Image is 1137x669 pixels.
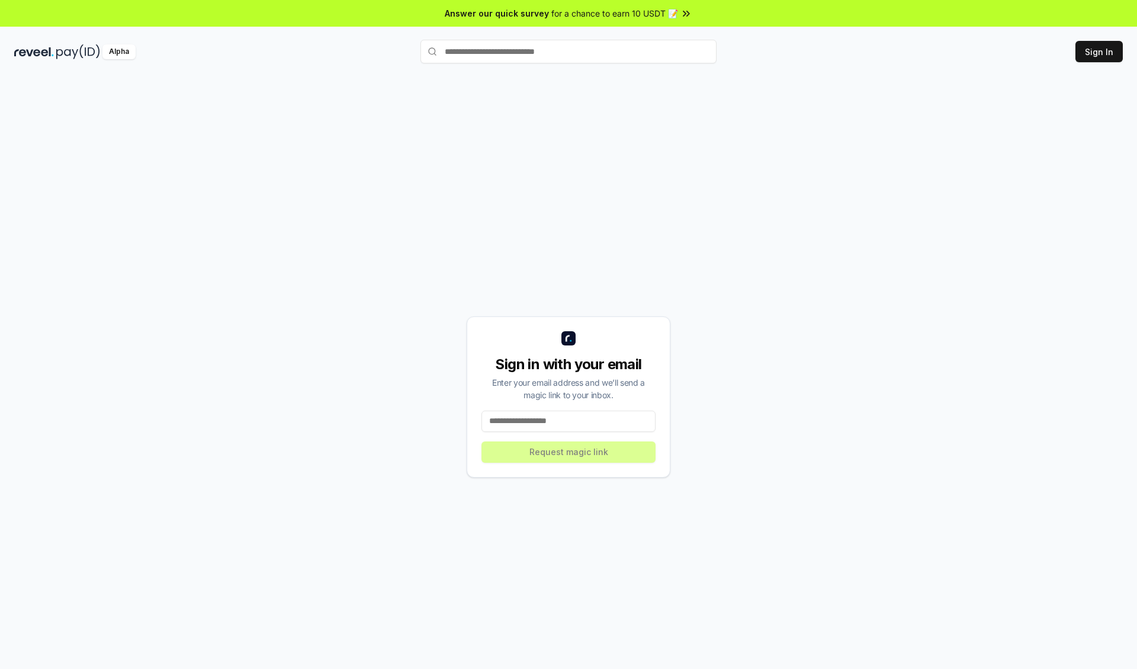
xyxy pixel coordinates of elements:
img: logo_small [561,331,576,345]
div: Enter your email address and we’ll send a magic link to your inbox. [481,376,656,401]
img: pay_id [56,44,100,59]
button: Sign In [1075,41,1123,62]
img: reveel_dark [14,44,54,59]
span: for a chance to earn 10 USDT 📝 [551,7,678,20]
span: Answer our quick survey [445,7,549,20]
div: Alpha [102,44,136,59]
div: Sign in with your email [481,355,656,374]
